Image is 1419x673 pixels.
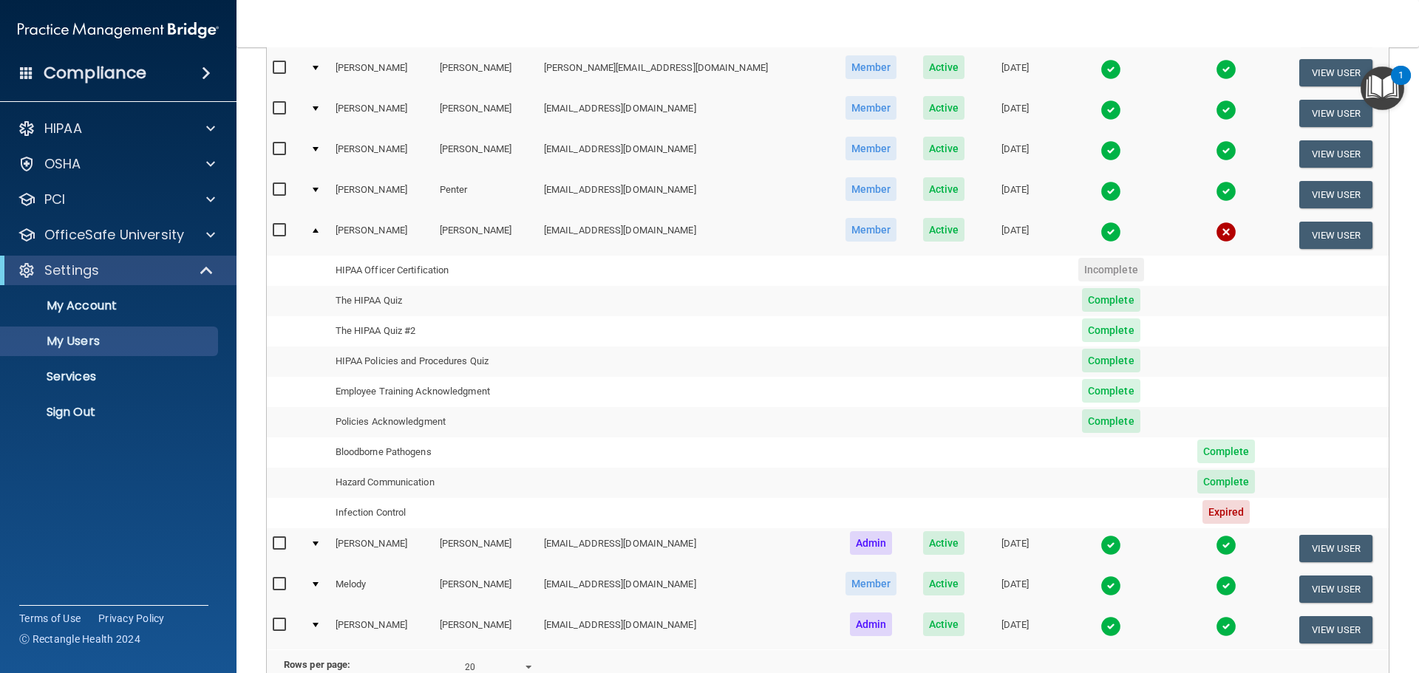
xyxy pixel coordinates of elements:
td: [PERSON_NAME] [434,528,538,569]
span: Complete [1197,440,1256,463]
td: [DATE] [977,134,1052,174]
span: Complete [1082,288,1140,312]
td: [DATE] [977,174,1052,215]
td: [EMAIL_ADDRESS][DOMAIN_NAME] [538,569,831,609]
button: View User [1299,181,1372,208]
td: Infection Control [330,498,538,528]
td: [DATE] [977,569,1052,609]
td: [DATE] [977,215,1052,255]
td: Employee Training Acknowledgment [330,377,538,407]
p: OSHA [44,155,81,173]
button: Open Resource Center, 1 new notification [1361,66,1404,110]
td: [PERSON_NAME] [330,134,434,174]
span: Incomplete [1078,258,1144,281]
p: PCI [44,191,65,208]
a: OfficeSafe University [18,226,215,244]
td: HIPAA Officer Certification [330,256,538,286]
button: View User [1299,222,1372,249]
span: Member [845,96,897,120]
td: [EMAIL_ADDRESS][DOMAIN_NAME] [538,93,831,134]
td: Penter [434,174,538,215]
img: tick.e7d51cea.svg [1216,616,1236,637]
td: [PERSON_NAME] [434,134,538,174]
a: Privacy Policy [98,611,165,626]
td: [EMAIL_ADDRESS][DOMAIN_NAME] [538,134,831,174]
p: My Account [10,298,211,313]
img: tick.e7d51cea.svg [1100,59,1121,80]
img: tick.e7d51cea.svg [1216,535,1236,556]
img: PMB logo [18,16,219,45]
img: tick.e7d51cea.svg [1216,575,1236,596]
button: View User [1299,140,1372,168]
span: Complete [1082,349,1140,372]
td: [DATE] [977,52,1052,93]
td: [PERSON_NAME] [434,93,538,134]
td: Hazard Communication [330,468,538,498]
img: tick.e7d51cea.svg [1100,616,1121,637]
img: cross.ca9f0e7f.svg [1216,222,1236,242]
span: Complete [1082,318,1140,342]
td: [PERSON_NAME] [434,52,538,93]
img: tick.e7d51cea.svg [1100,535,1121,556]
span: Complete [1197,470,1256,493]
span: Expired [1202,500,1250,524]
img: tick.e7d51cea.svg [1100,100,1121,120]
span: Active [923,137,965,160]
a: OSHA [18,155,215,173]
td: Policies Acknowledgment [330,407,538,437]
span: Member [845,177,897,201]
td: [EMAIL_ADDRESS][DOMAIN_NAME] [538,174,831,215]
td: [PERSON_NAME] [330,174,434,215]
td: [PERSON_NAME] [330,609,434,649]
a: HIPAA [18,120,215,137]
span: Active [923,218,965,242]
button: View User [1299,535,1372,562]
img: tick.e7d51cea.svg [1216,59,1236,80]
td: [PERSON_NAME] [434,215,538,255]
td: [DATE] [977,609,1052,649]
img: tick.e7d51cea.svg [1100,181,1121,202]
span: Ⓒ Rectangle Health 2024 [19,632,140,646]
span: Active [923,531,965,555]
td: [PERSON_NAME] [330,528,434,569]
p: OfficeSafe University [44,226,184,244]
span: Active [923,96,965,120]
a: PCI [18,191,215,208]
td: HIPAA Policies and Procedures Quiz [330,346,538,377]
td: [PERSON_NAME] [434,609,538,649]
button: View User [1299,616,1372,643]
img: tick.e7d51cea.svg [1216,140,1236,161]
td: [PERSON_NAME] [330,93,434,134]
span: Active [923,177,965,201]
td: The HIPAA Quiz #2 [330,316,538,346]
span: Member [845,218,897,242]
img: tick.e7d51cea.svg [1216,181,1236,202]
td: [DATE] [977,93,1052,134]
span: Complete [1082,409,1140,433]
button: View User [1299,59,1372,86]
p: Settings [44,262,99,279]
a: Terms of Use [19,611,81,626]
td: [PERSON_NAME] [330,52,434,93]
button: View User [1299,100,1372,127]
img: tick.e7d51cea.svg [1216,100,1236,120]
td: [EMAIL_ADDRESS][DOMAIN_NAME] [538,609,831,649]
button: View User [1299,575,1372,603]
td: Bloodborne Pathogens [330,437,538,468]
p: Sign Out [10,405,211,420]
span: Active [923,572,965,595]
td: [EMAIL_ADDRESS][DOMAIN_NAME] [538,528,831,569]
p: HIPAA [44,120,82,137]
span: Admin [850,612,893,636]
td: [PERSON_NAME] [330,215,434,255]
td: The HIPAA Quiz [330,286,538,316]
b: Rows per page: [284,659,350,670]
td: [DATE] [977,528,1052,569]
a: Settings [18,262,214,279]
span: Member [845,55,897,79]
span: Active [923,612,965,636]
td: [PERSON_NAME] [434,569,538,609]
td: Melody [330,569,434,609]
img: tick.e7d51cea.svg [1100,575,1121,596]
span: Complete [1082,379,1140,403]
